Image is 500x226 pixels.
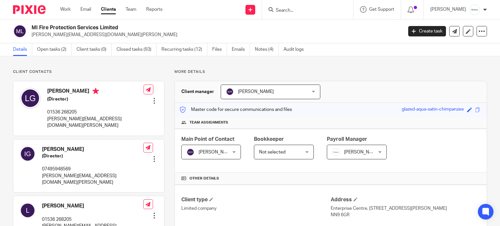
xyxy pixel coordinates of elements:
[76,43,112,56] a: Client tasks (0)
[275,8,334,14] input: Search
[13,69,164,74] p: Client contacts
[226,88,234,96] img: svg%3E
[180,106,292,113] p: Master code for secure communications and files
[42,173,143,186] p: [PERSON_NAME][EMAIL_ADDRESS][DOMAIN_NAME][PERSON_NAME]
[20,146,35,162] img: svg%3E
[32,24,325,31] h2: MI Fire Protection Services Limited
[284,43,309,56] a: Audit logs
[369,7,394,12] span: Get Support
[181,196,331,203] h4: Client type
[327,137,367,142] span: Payroll Manager
[259,150,285,154] span: Not selected
[161,43,207,56] a: Recurring tasks (12)
[80,6,91,13] a: Email
[42,153,143,159] h5: (Director)
[430,6,466,13] p: [PERSON_NAME]
[332,148,340,156] img: Infinity%20Logo%20with%20Whitespace%20.png
[469,5,480,15] img: Infinity%20Logo%20with%20Whitespace%20.png
[232,43,250,56] a: Emails
[13,24,27,38] img: svg%3E
[42,166,143,172] p: 07495948569
[189,176,219,181] span: Other details
[331,212,480,218] p: NN9 6GR
[254,137,284,142] span: Bookkeeper
[238,89,274,94] span: [PERSON_NAME]
[20,203,35,218] img: svg%3E
[187,148,194,156] img: svg%3E
[181,137,234,142] span: Main Point of Contact
[20,88,41,109] img: svg%3E
[13,5,46,14] img: Pixie
[181,205,331,212] p: Limited company
[47,88,144,96] h4: [PERSON_NAME]
[47,96,144,102] h5: (Director)
[47,109,144,115] p: 01536 268205
[146,6,162,13] a: Reports
[32,32,398,38] p: [PERSON_NAME][EMAIL_ADDRESS][DOMAIN_NAME][PERSON_NAME]
[331,196,480,203] h4: Address
[212,43,227,56] a: Files
[126,6,136,13] a: Team
[37,43,72,56] a: Open tasks (2)
[117,43,157,56] a: Closed tasks (93)
[92,88,99,94] i: Primary
[402,106,464,113] div: glazed-aqua-satin-chimpanzee
[42,203,143,209] h4: [PERSON_NAME]
[101,6,116,13] a: Clients
[13,43,32,56] a: Details
[344,150,380,154] span: [PERSON_NAME]
[255,43,279,56] a: Notes (4)
[60,6,71,13] a: Work
[181,88,214,95] h3: Client manager
[331,205,480,212] p: Enterprise Centre, [STREET_ADDRESS][PERSON_NAME]
[174,69,487,74] p: More details
[408,26,446,36] a: Create task
[42,146,143,153] h4: [PERSON_NAME]
[189,120,228,125] span: Team assignments
[199,150,234,154] span: [PERSON_NAME]
[47,116,144,129] p: [PERSON_NAME][EMAIL_ADDRESS][DOMAIN_NAME][PERSON_NAME]
[42,216,143,223] p: 01536 268205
